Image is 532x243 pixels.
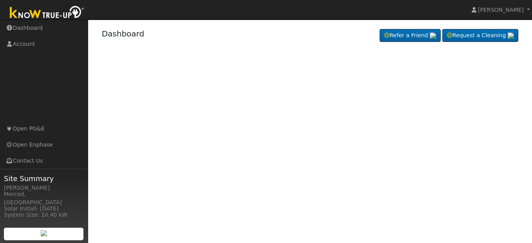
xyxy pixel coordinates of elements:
[4,173,84,184] span: Site Summary
[4,190,84,207] div: Merced, [GEOGRAPHIC_DATA]
[102,29,145,38] a: Dashboard
[41,230,47,236] img: retrieve
[508,33,514,39] img: retrieve
[6,4,88,22] img: Know True-Up
[380,29,441,42] a: Refer a Friend
[4,184,84,192] div: [PERSON_NAME]
[4,211,84,219] div: System Size: 10.40 kW
[4,205,84,213] div: Solar Install: [DATE]
[442,29,518,42] a: Request a Cleaning
[430,33,436,39] img: retrieve
[478,7,524,13] span: [PERSON_NAME]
